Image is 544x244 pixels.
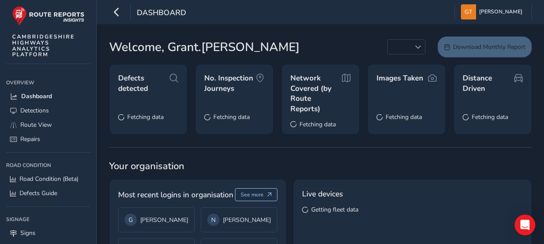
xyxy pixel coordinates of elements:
span: CAMBRIDGESHIRE HIGHWAYS ANALYTICS PLATFORM [12,34,75,58]
div: [PERSON_NAME] [125,214,188,226]
a: Detections [6,103,90,118]
div: [PERSON_NAME] [207,214,271,226]
span: No. Inspection Journeys [204,73,256,93]
span: Road Condition (Beta) [19,175,78,183]
span: Defects Guide [19,189,57,197]
span: Signs [20,229,35,237]
span: Fetching data [299,120,336,128]
span: Dashboard [21,92,52,100]
span: Getting fleet data [311,205,358,214]
span: Fetching data [472,113,508,121]
span: Network Covered (by Route Reports) [290,73,342,114]
div: Signage [6,213,90,226]
span: G [129,216,133,224]
span: Distance Driven [463,73,514,93]
span: See more [241,191,264,198]
div: Road Condition [6,159,90,172]
div: Open Intercom Messenger [515,215,535,235]
span: Detections [20,106,49,115]
a: Road Condition (Beta) [6,172,90,186]
a: Repairs [6,132,90,146]
a: Route View [6,118,90,132]
span: Defects detected [118,73,170,93]
span: Fetching data [127,113,164,121]
img: diamond-layout [461,4,476,19]
span: Welcome, Grant.[PERSON_NAME] [109,38,299,56]
span: Fetching data [213,113,250,121]
a: Defects Guide [6,186,90,200]
button: See more [235,188,278,201]
span: Live devices [302,188,343,199]
span: Repairs [20,135,40,143]
a: Signs [6,226,90,240]
span: Images Taken [377,73,423,83]
img: rr logo [12,6,84,26]
div: Overview [6,76,90,89]
button: [PERSON_NAME] [461,4,525,19]
span: Fetching data [386,113,422,121]
span: N [211,216,216,224]
a: Dashboard [6,89,90,103]
span: Route View [20,121,52,129]
span: Dashboard [137,7,186,19]
span: [PERSON_NAME] [479,4,522,19]
span: Most recent logins in organisation [118,189,233,200]
span: Your organisation [109,160,532,173]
